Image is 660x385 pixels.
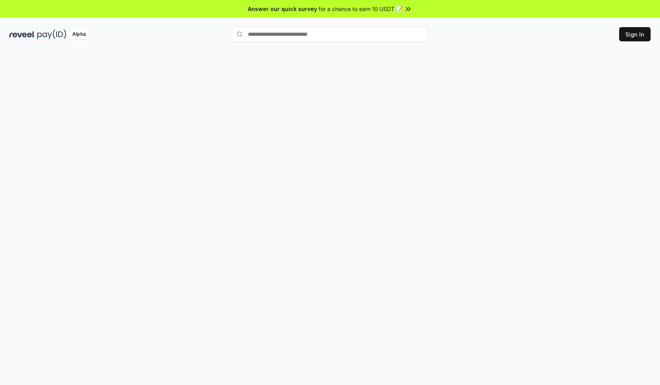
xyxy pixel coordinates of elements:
[319,5,403,13] span: for a chance to earn 10 USDT 📝
[9,29,36,39] img: reveel_dark
[619,27,651,41] button: Sign In
[37,29,66,39] img: pay_id
[68,29,90,39] div: Alpha
[248,5,317,13] span: Answer our quick survey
